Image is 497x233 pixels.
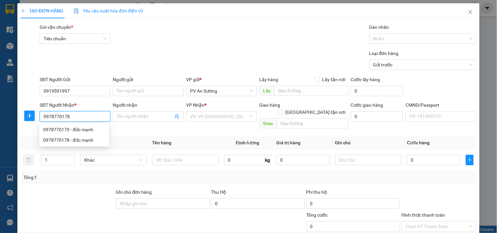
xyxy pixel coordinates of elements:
label: Ghi chú đơn hàng [116,189,152,195]
div: 0978770170 - đức mạnh [39,124,109,135]
button: Close [461,3,480,22]
span: [GEOGRAPHIC_DATA] tận nơi [283,109,348,116]
span: Cước hàng [407,140,430,145]
div: 0978770170 - đức mạnh [43,126,105,133]
span: Tổng cước [306,212,328,218]
strong: CÔNG TY TNHH [GEOGRAPHIC_DATA] 214 QL13 - P.26 - Q.BÌNH THẠNH - TP HCM 1900888606 [17,10,53,35]
span: AS10250072 [66,25,92,29]
span: Giá trị hàng [276,140,300,145]
input: Ghi chú đơn hàng [116,198,210,209]
span: TẠO ĐƠN HÀNG [21,8,63,13]
div: VP gửi [186,76,257,83]
img: logo [7,15,15,31]
input: Cước giao hàng [351,111,403,122]
span: plus [466,157,473,163]
span: Gói vận chuyển [40,25,73,30]
span: kg [264,155,271,165]
span: Lấy hàng [259,77,278,82]
span: Gửi trước [373,60,472,70]
th: Ghi chú [333,136,404,149]
input: VD: Bàn, Ghế [152,155,219,165]
input: Dọc đường [275,85,348,96]
span: Tên hàng [152,140,171,145]
div: SĐT Người Nhận [40,101,110,109]
input: Cước lấy hàng [351,86,403,96]
span: plus [25,113,34,118]
span: Giao [259,118,277,129]
span: Nơi gửi: [7,45,13,55]
div: Phí thu hộ [306,188,400,198]
div: 0978770178 - đức mạnh [43,136,105,144]
span: plus [21,9,25,13]
span: Khác [84,155,143,165]
div: Tổng: 1 [23,174,192,181]
span: Lấy [259,85,275,96]
input: Ghi Chú [335,155,402,165]
label: Gán nhãn [369,25,389,30]
span: 13:54:18 [DATE] [62,29,92,34]
input: Dọc đường [277,118,348,129]
div: Người nhận [113,101,183,109]
label: Cước lấy hàng [351,77,380,82]
button: plus [24,111,35,121]
label: Hình thức thanh toán [401,212,445,218]
span: Định lượng [236,140,259,145]
span: Yêu cầu xuất hóa đơn điện tử [74,8,143,13]
div: SĐT Người Gửi [40,76,110,83]
strong: BIÊN NHẬN GỬI HÀNG HOÁ [23,39,76,44]
div: 0978770178 - đức mạnh [39,135,109,145]
span: Tiêu chuẩn [44,34,106,44]
button: plus [466,155,474,165]
label: Cước giao hàng [351,102,383,108]
span: Lấy tận nơi [320,76,348,83]
span: PV Đắk Mil [66,46,82,49]
span: Giao hàng [259,102,280,108]
span: PV An Sương [190,86,253,96]
span: VP Nhận [186,102,204,108]
span: close [468,9,473,15]
span: user-add [174,114,180,119]
img: icon [74,9,79,14]
button: delete [23,155,34,165]
input: 0 [276,155,330,165]
span: Nơi nhận: [50,45,61,55]
span: Thu Hộ [211,189,226,195]
div: CMND/Passport [406,101,476,109]
label: Loại đơn hàng [369,51,399,56]
div: Người gửi [113,76,183,83]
